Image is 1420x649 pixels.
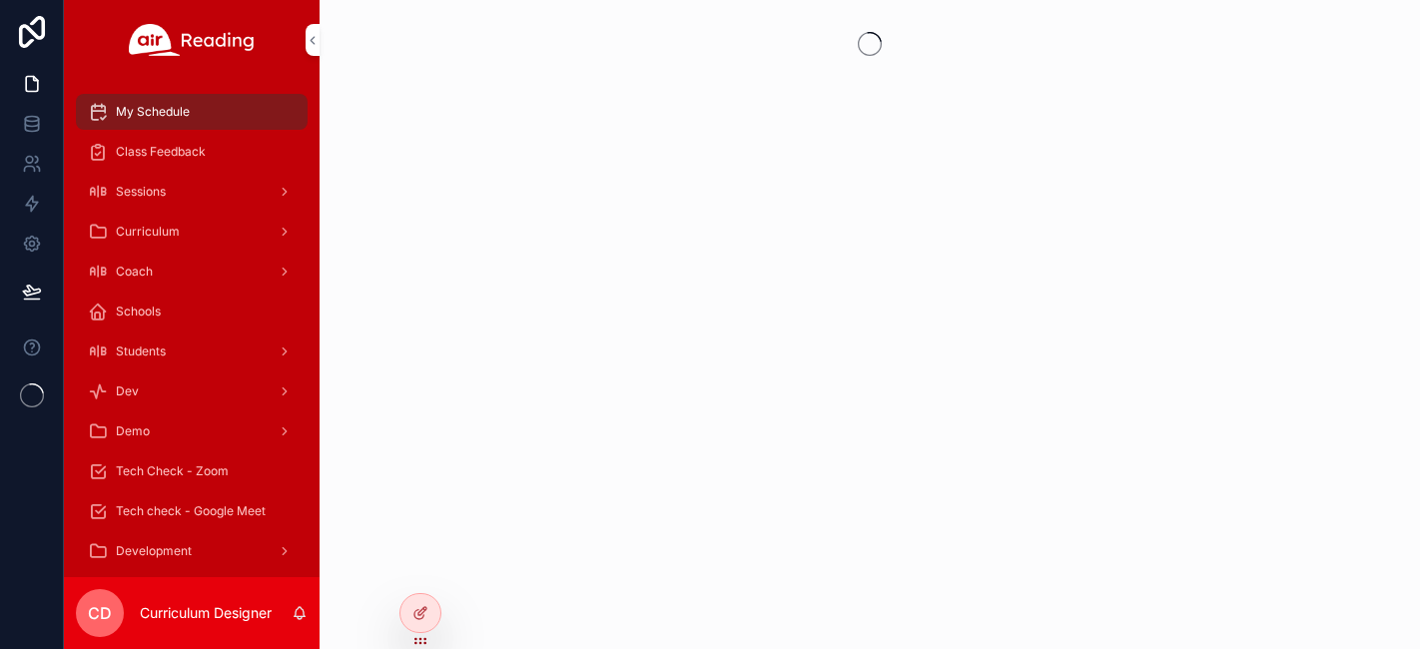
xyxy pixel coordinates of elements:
[76,333,308,369] a: Students
[76,373,308,409] a: Dev
[116,144,206,160] span: Class Feedback
[116,184,166,200] span: Sessions
[116,343,166,359] span: Students
[64,80,320,577] div: scrollable content
[76,533,308,569] a: Development
[88,601,112,625] span: CD
[116,104,190,120] span: My Schedule
[76,94,308,130] a: My Schedule
[129,24,255,56] img: App logo
[76,254,308,290] a: Coach
[76,453,308,489] a: Tech Check - Zoom
[76,214,308,250] a: Curriculum
[116,463,229,479] span: Tech Check - Zoom
[76,134,308,170] a: Class Feedback
[76,174,308,210] a: Sessions
[116,503,266,519] span: Tech check - Google Meet
[116,543,192,559] span: Development
[76,493,308,529] a: Tech check - Google Meet
[116,304,161,320] span: Schools
[140,603,272,623] p: Curriculum Designer
[116,423,150,439] span: Demo
[116,264,153,280] span: Coach
[116,383,139,399] span: Dev
[76,294,308,329] a: Schools
[76,413,308,449] a: Demo
[116,224,180,240] span: Curriculum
